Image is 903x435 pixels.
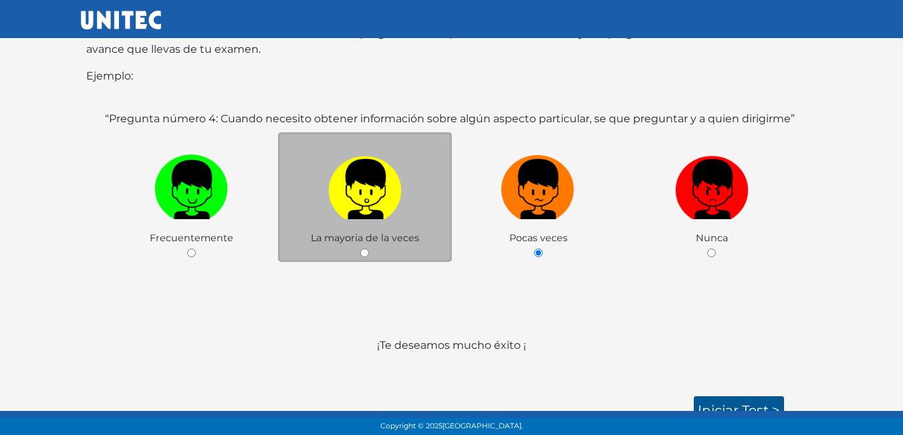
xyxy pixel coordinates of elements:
[86,68,817,84] p: Ejemplo:
[311,232,419,244] span: La mayoria de la veces
[509,232,567,244] span: Pocas veces
[81,11,161,29] img: UNITEC
[86,337,817,386] p: ¡Te deseamos mucho éxito ¡
[442,422,523,430] span: [GEOGRAPHIC_DATA].
[696,232,728,244] span: Nunca
[105,111,795,127] label: “Pregunta número 4: Cuando necesito obtener información sobre algún aspecto particular, se que pr...
[501,150,575,220] img: n1.png
[675,150,749,220] img: r1.png
[328,150,402,220] img: a1.png
[154,150,228,220] img: v1.png
[150,232,233,244] span: Frecuentemente
[694,396,784,424] a: Iniciar test >
[86,25,817,57] p: Para terminar el examen debes contestar todas las preguntas. En la parte inferior de cada hoja de...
